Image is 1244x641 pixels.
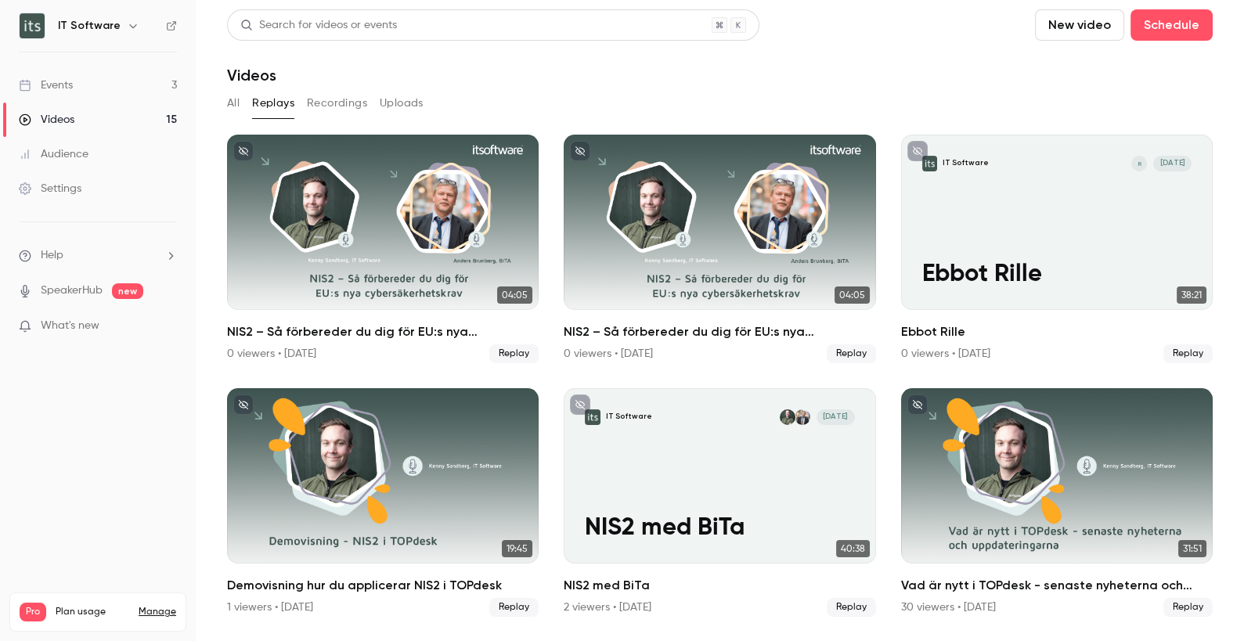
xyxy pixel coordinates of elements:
[233,141,254,161] button: unpublished
[827,344,876,363] span: Replay
[835,286,870,304] span: 04:05
[1130,9,1213,41] button: Schedule
[20,603,46,621] span: Pro
[564,576,875,595] h2: NIS2 med BiTa
[817,409,855,425] span: [DATE]
[901,135,1213,363] a: Ebbot RilleIT SoftwareR[DATE]Ebbot Rille38:21Ebbot Rille0 viewers • [DATE]Replay
[606,412,652,423] p: IT Software
[41,247,63,264] span: Help
[922,156,938,171] img: Ebbot Rille
[139,606,176,618] a: Manage
[252,91,294,116] button: Replays
[1130,155,1148,172] div: R
[1178,540,1206,557] span: 31:51
[836,540,870,557] span: 40:38
[922,261,1192,289] p: Ebbot Rille
[41,318,99,334] span: What's new
[564,600,651,615] div: 2 viewers • [DATE]
[227,135,539,363] li: NIS2 – Så förbereder du dig för EU:s nya cybersäkerhetskrav (teaser)
[901,322,1213,341] h2: Ebbot Rille
[901,135,1213,363] li: Ebbot Rille
[795,409,810,425] img: Anders Brunberg
[56,606,129,618] span: Plan usage
[1153,156,1192,171] span: [DATE]
[564,346,653,362] div: 0 viewers • [DATE]
[585,514,855,542] p: NIS2 med BiTa
[489,344,539,363] span: Replay
[901,346,990,362] div: 0 viewers • [DATE]
[112,283,143,299] span: new
[227,322,539,341] h2: NIS2 – Så förbereder du dig för EU:s nya cybersäkerhetskrav (teaser)
[19,146,88,162] div: Audience
[20,13,45,38] img: IT Software
[227,66,276,85] h1: Videos
[570,141,590,161] button: unpublished
[497,286,532,304] span: 04:05
[570,394,590,415] button: unpublished
[564,388,875,617] a: NIS2 med BiTa IT SoftwareAnders BrunbergKenny Sandberg[DATE]NIS2 med BiTa40:38NIS2 med BiTa2 view...
[240,17,397,34] div: Search for videos or events
[1035,9,1124,41] button: New video
[907,141,928,161] button: unpublished
[19,77,73,93] div: Events
[1163,344,1213,363] span: Replay
[227,91,240,116] button: All
[19,247,177,264] li: help-dropdown-opener
[901,388,1213,617] a: 31:51Vad är nytt i TOPdesk - senaste nyheterna och uppdateringarna30 viewers • [DATE]Replay
[901,388,1213,617] li: Vad är nytt i TOPdesk - senaste nyheterna och uppdateringarna
[564,322,875,341] h2: NIS2 – Så förbereder du dig för EU:s nya cybersäkerhetskrav
[907,394,928,415] button: unpublished
[227,346,316,362] div: 0 viewers • [DATE]
[901,600,996,615] div: 30 viewers • [DATE]
[58,18,121,34] h6: IT Software
[227,576,539,595] h2: Demovisning hur du applicerar NIS2 i TOPdesk
[227,388,539,617] li: Demovisning hur du applicerar NIS2 i TOPdesk
[227,9,1213,632] section: Videos
[1177,286,1206,304] span: 38:21
[564,135,875,363] li: NIS2 – Så förbereder du dig för EU:s nya cybersäkerhetskrav
[943,158,989,169] p: IT Software
[564,135,875,363] a: 04:05NIS2 – Så förbereder du dig för EU:s nya cybersäkerhetskrav0 viewers • [DATE]Replay
[227,600,313,615] div: 1 viewers • [DATE]
[158,319,177,333] iframe: Noticeable Trigger
[489,598,539,617] span: Replay
[227,388,539,617] a: 19:45Demovisning hur du applicerar NIS2 i TOPdesk1 viewers • [DATE]Replay
[233,394,254,415] button: unpublished
[307,91,367,116] button: Recordings
[19,181,81,196] div: Settings
[380,91,424,116] button: Uploads
[827,598,876,617] span: Replay
[19,112,74,128] div: Videos
[227,135,539,363] a: 04:05NIS2 – Så förbereder du dig för EU:s nya cybersäkerhetskrav (teaser)0 viewers • [DATE]Replay
[502,540,532,557] span: 19:45
[1163,598,1213,617] span: Replay
[901,576,1213,595] h2: Vad är nytt i TOPdesk - senaste nyheterna och uppdateringarna
[564,388,875,617] li: NIS2 med BiTa
[41,283,103,299] a: SpeakerHub
[585,409,600,425] img: NIS2 med BiTa
[780,409,795,425] img: Kenny Sandberg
